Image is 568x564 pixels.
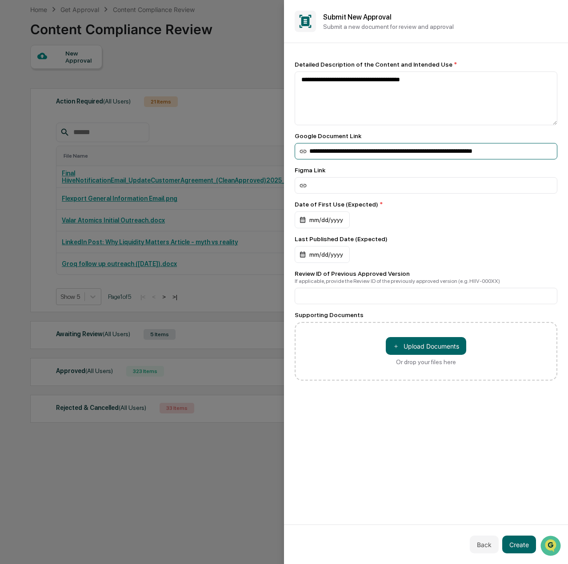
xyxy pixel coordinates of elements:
div: mm/dd/yyyy [295,246,350,263]
p: Submit a new document for review and approval [323,23,557,30]
div: Detailed Description of the Content and Intended Use [295,61,557,68]
div: Start new chat [30,68,146,76]
div: 🔎 [9,129,16,136]
div: We're offline, we'll be back soon [30,76,116,83]
button: Open customer support [1,1,21,21]
span: Pylon [88,150,108,157]
h2: Submit New Approval [323,13,557,21]
span: Attestations [73,111,110,120]
span: ＋ [393,342,399,350]
a: 🗄️Attestations [61,108,114,124]
a: Powered byPylon [63,150,108,157]
div: If applicable, provide the Review ID of the previously approved version (e.g. HIIV-000XX) [295,278,557,284]
div: Date of First Use (Expected) [295,201,557,208]
button: Create [502,536,536,553]
div: Figma Link [295,167,557,174]
p: How can we help? [9,18,162,32]
div: 🖐️ [9,112,16,119]
a: 🖐️Preclearance [5,108,61,124]
img: 1746055101610-c473b297-6a78-478c-a979-82029cc54cd1 [9,68,25,83]
button: Start new chat [151,70,162,81]
div: Or drop your files here [396,358,456,365]
button: Or drop your files here [386,337,466,355]
span: Preclearance [18,111,57,120]
div: Google Document Link [295,132,557,139]
button: Back [470,536,499,553]
div: Supporting Documents [295,311,557,318]
div: Last Published Date (Expected) [295,235,557,242]
div: 🗄️ [64,112,72,119]
div: Review ID of Previous Approved Version [295,270,557,277]
span: Data Lookup [18,128,56,137]
a: 🔎Data Lookup [5,125,60,141]
div: mm/dd/yyyy [295,211,350,228]
img: f2157a4c-a0d3-4daa-907e-bb6f0de503a5-1751232295721 [1,3,21,19]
